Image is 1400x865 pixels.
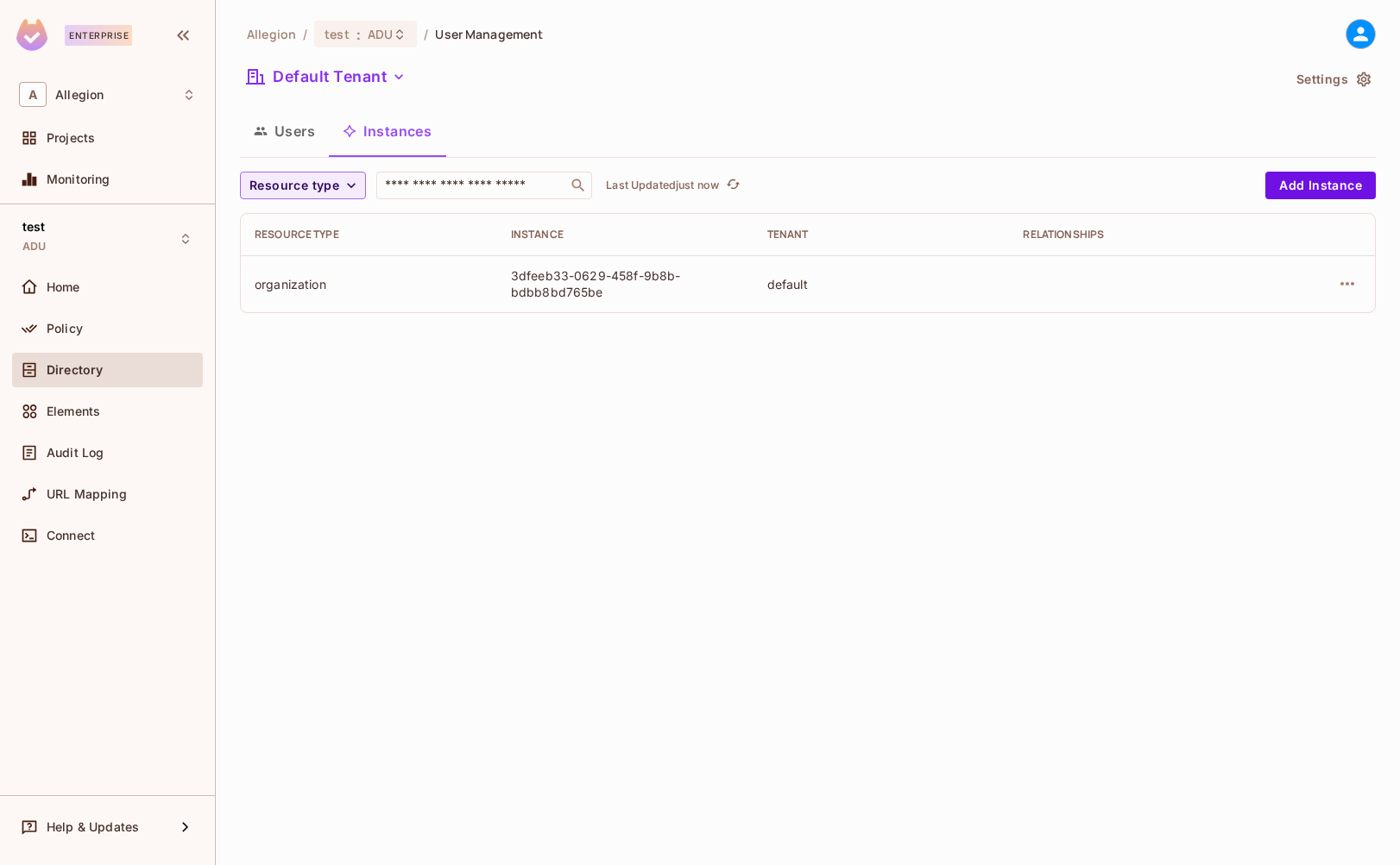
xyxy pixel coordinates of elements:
[356,28,362,41] span: :
[722,175,743,196] button: refresh
[1265,172,1376,199] button: Add Instance
[303,26,307,42] li: /
[719,175,743,196] span: Click to refresh data
[55,88,104,102] span: Workspace: Allegion
[606,179,719,192] p: Last Updated just now
[767,276,996,292] div: default
[255,276,483,292] div: organization
[240,172,366,199] button: Resource type
[511,228,740,241] div: Instance
[47,131,95,145] span: Projects
[249,175,339,197] span: Resource type
[47,172,110,186] span: Monitoring
[65,25,132,46] div: Enterprise
[255,228,483,241] div: Resource type
[325,26,350,42] span: test
[47,446,104,460] span: Audit Log
[16,19,47,51] img: SReyMgAAAABJRU5ErkJggg==
[767,228,996,241] div: Tenant
[240,110,329,153] button: Users
[47,404,100,418] span: Elements
[424,26,428,42] li: /
[329,110,445,153] button: Instances
[19,82,47,107] span: A
[247,26,296,42] span: the active workspace
[47,322,83,335] span: Policy
[22,220,46,234] span: test
[726,177,741,194] span: refresh
[1023,228,1252,241] div: Relationships
[1290,66,1376,93] button: Settings
[47,280,80,294] span: Home
[435,26,543,42] span: User Management
[47,820,139,834] span: Help & Updates
[511,267,740,300] div: 3dfeeb33-0629-458f-9b8b-bdbb8bd765be
[47,487,127,501] span: URL Mapping
[22,240,46,254] span: ADU
[47,529,95,542] span: Connect
[368,26,393,42] span: ADU
[240,63,413,91] button: Default Tenant
[47,363,103,377] span: Directory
